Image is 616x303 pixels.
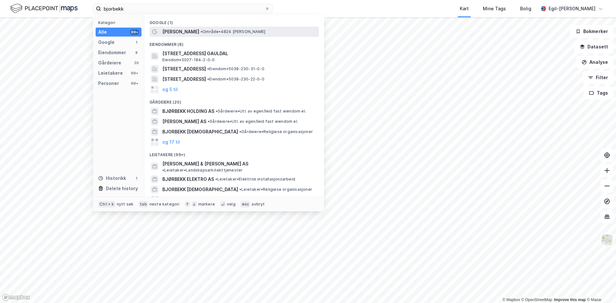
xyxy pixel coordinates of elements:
div: neste kategori [150,202,180,207]
div: 1 [134,176,139,181]
div: Personer [98,80,119,87]
span: BJORBEKK [DEMOGRAPHIC_DATA] [162,186,238,193]
span: Leietaker • Landskapsarkitekttjenester [162,168,243,173]
button: og 17 til [162,138,180,146]
div: velg [227,202,235,207]
span: • [215,177,217,181]
span: Leietaker • Elektrisk installasjonsarbeid [215,177,295,182]
a: Improve this map [554,298,586,302]
button: Tags [584,87,613,99]
img: logo.f888ab2527a4732fd821a326f86c7f29.svg [10,3,78,14]
div: 99+ [130,29,139,35]
iframe: Chat Widget [584,272,616,303]
span: BJØRBEKK HOLDING AS [162,107,214,115]
div: Kategori [98,20,141,25]
img: Z [601,234,613,246]
span: • [208,119,210,124]
a: Mapbox [502,298,520,302]
div: esc [241,201,251,207]
span: • [239,187,241,192]
span: BJORBEKK [DEMOGRAPHIC_DATA] [162,128,238,136]
div: 99+ [130,81,139,86]
span: [STREET_ADDRESS] GAULDAL [162,50,316,57]
span: [PERSON_NAME] & [PERSON_NAME] AS [162,160,248,168]
span: [PERSON_NAME] AS [162,118,206,125]
div: Google [98,38,115,46]
span: • [216,109,218,114]
div: tab [139,201,148,207]
span: • [207,77,209,81]
span: BJØRBEKK ELEKTRO AS [162,175,214,183]
span: Gårdeiere • Utl. av egen/leid fast eiendom el. [216,109,306,114]
button: Bokmerker [570,25,613,38]
span: Gårdeiere • Religiøse organisasjoner [239,129,313,134]
button: Filter [583,71,613,84]
div: 99+ [130,71,139,76]
button: Analyse [576,56,613,69]
a: OpenStreetMap [521,298,552,302]
div: Mine Tags [483,5,506,13]
span: Eiendom • 5027-184-2-0-0 [162,57,215,63]
div: nytt søk [117,202,134,207]
div: Delete history [106,185,138,192]
div: Ctrl + k [98,201,116,207]
div: markere [198,202,215,207]
span: Eiendom • 5038-230-31-0-0 [207,66,264,72]
div: 20 [134,60,139,65]
div: 1 [134,40,139,45]
div: avbryt [252,202,265,207]
span: • [162,168,164,173]
span: Eiendom • 5038-230-22-0-0 [207,77,264,82]
span: • [201,29,202,34]
div: Leietakere [98,69,123,77]
div: Leietakere (99+) [144,147,324,159]
div: Bolig [520,5,531,13]
div: Historikk [98,174,126,182]
div: Egil-[PERSON_NAME] [549,5,595,13]
span: [PERSON_NAME] [162,28,199,36]
input: Søk på adresse, matrikkel, gårdeiere, leietakere eller personer [101,4,265,13]
div: 8 [134,50,139,55]
a: Mapbox homepage [2,294,30,301]
span: [STREET_ADDRESS] [162,65,206,73]
div: Alle [98,28,107,36]
div: Eiendommer [98,49,126,56]
span: • [239,129,241,134]
span: Område • 4824 [PERSON_NAME] [201,29,265,34]
span: Gårdeiere • Utl. av egen/leid fast eiendom el. [208,119,298,124]
span: • [207,66,209,71]
span: [STREET_ADDRESS] [162,75,206,83]
div: Eiendommer (8) [144,37,324,48]
button: og 5 til [162,86,178,93]
div: Gårdeiere (20) [144,95,324,106]
button: Datasett [574,40,613,53]
div: Google (1) [144,15,324,27]
span: Leietaker • Religiøse organisasjoner [239,187,312,192]
button: og 96 til [162,196,181,204]
div: Kart [460,5,469,13]
div: Gårdeiere [98,59,121,67]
